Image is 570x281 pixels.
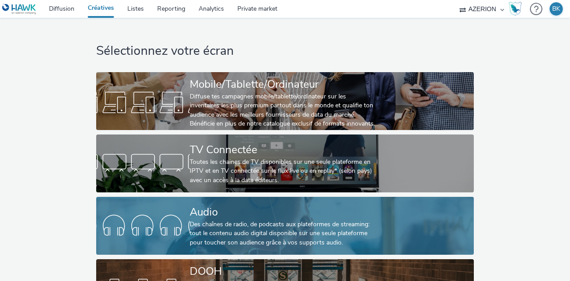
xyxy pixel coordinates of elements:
h1: Sélectionnez votre écran [96,43,474,60]
div: Diffuse tes campagnes mobile/tablette/ordinateur sur les inventaires les plus premium partout dan... [190,92,377,129]
a: Mobile/Tablette/OrdinateurDiffuse tes campagnes mobile/tablette/ordinateur sur les inventaires le... [96,72,474,130]
div: Des chaînes de radio, de podcasts aux plateformes de streaming: tout le contenu audio digital dis... [190,220,377,247]
div: Toutes les chaines de TV disponibles sur une seule plateforme en IPTV et en TV connectée sur le f... [190,158,377,185]
img: undefined Logo [2,4,37,15]
div: DOOH [190,264,377,279]
div: TV Connectée [190,142,377,158]
a: AudioDes chaînes de radio, de podcasts aux plateformes de streaming: tout le contenu audio digita... [96,197,474,255]
a: TV ConnectéeToutes les chaines de TV disponibles sur une seule plateforme en IPTV et en TV connec... [96,134,474,192]
div: Mobile/Tablette/Ordinateur [190,77,377,92]
div: Audio [190,204,377,220]
a: Hawk Academy [509,2,525,16]
div: BK [552,2,560,16]
img: Hawk Academy [509,2,522,16]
